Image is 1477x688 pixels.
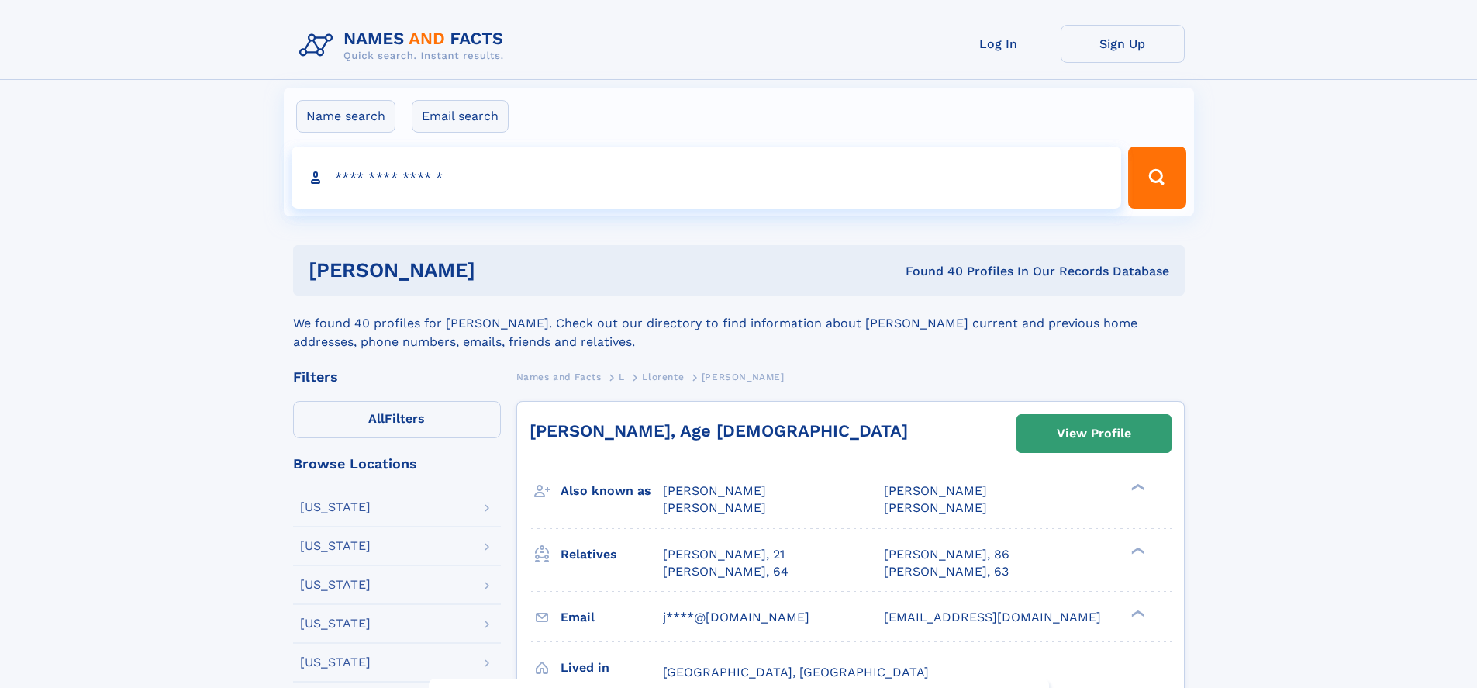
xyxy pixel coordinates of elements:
div: [US_STATE] [300,617,371,630]
span: Llorente [642,372,684,382]
a: Llorente [642,367,684,386]
span: All [368,411,385,426]
a: Sign Up [1061,25,1185,63]
a: View Profile [1017,415,1171,452]
span: [PERSON_NAME] [663,483,766,498]
div: [US_STATE] [300,579,371,591]
div: Browse Locations [293,457,501,471]
a: [PERSON_NAME], 64 [663,563,789,580]
label: Filters [293,401,501,438]
span: [PERSON_NAME] [702,372,785,382]
label: Email search [412,100,509,133]
h3: Lived in [561,655,663,681]
a: [PERSON_NAME], 63 [884,563,1009,580]
span: [PERSON_NAME] [663,500,766,515]
div: [US_STATE] [300,540,371,552]
a: L [619,367,625,386]
span: [EMAIL_ADDRESS][DOMAIN_NAME] [884,610,1101,624]
div: We found 40 profiles for [PERSON_NAME]. Check out our directory to find information about [PERSON... [293,296,1185,351]
div: ❯ [1127,482,1146,493]
a: Names and Facts [516,367,602,386]
h3: Also known as [561,478,663,504]
div: Found 40 Profiles In Our Records Database [690,263,1169,280]
input: search input [292,147,1122,209]
h1: [PERSON_NAME] [309,261,691,280]
img: Logo Names and Facts [293,25,516,67]
span: [PERSON_NAME] [884,483,987,498]
a: [PERSON_NAME], 21 [663,546,785,563]
a: Log In [937,25,1061,63]
div: [US_STATE] [300,501,371,513]
div: [US_STATE] [300,656,371,669]
h3: Relatives [561,541,663,568]
span: [GEOGRAPHIC_DATA], [GEOGRAPHIC_DATA] [663,665,929,679]
label: Name search [296,100,395,133]
a: [PERSON_NAME], Age [DEMOGRAPHIC_DATA] [530,421,908,441]
button: Search Button [1128,147,1185,209]
span: [PERSON_NAME] [884,500,987,515]
div: ❯ [1127,608,1146,618]
div: Filters [293,370,501,384]
div: ❯ [1127,545,1146,555]
span: L [619,372,625,382]
a: [PERSON_NAME], 86 [884,546,1009,563]
h3: Email [561,604,663,631]
div: View Profile [1057,416,1131,451]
